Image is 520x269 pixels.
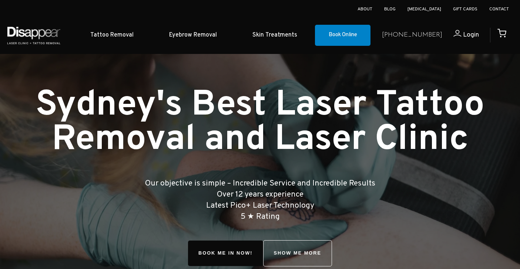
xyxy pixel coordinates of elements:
span: Login [463,31,479,39]
a: Blog [384,6,396,12]
a: [PHONE_NUMBER] [382,30,442,41]
a: BOOK ME IN NOW! [188,241,263,266]
a: Skin Treatments [235,24,315,47]
a: Eyebrow Removal [151,24,235,47]
a: [MEDICAL_DATA] [407,6,441,12]
a: SHOW ME MORE [263,240,332,266]
img: Disappear - Laser Clinic and Tattoo Removal Services in Sydney, Australia [6,22,62,48]
big: Our objective is simple – Incredible Service and Incredible Results Over 12 years experience Late... [145,178,375,221]
a: Login [442,30,479,41]
a: Tattoo Removal [73,24,151,47]
h1: Sydney's Best Laser Tattoo Removal and Laser Clinic [7,89,513,157]
a: Contact [489,6,509,12]
a: Book Online [315,25,370,46]
a: Gift Cards [453,6,477,12]
a: About [358,6,372,12]
span: Book Me In! [188,241,263,266]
